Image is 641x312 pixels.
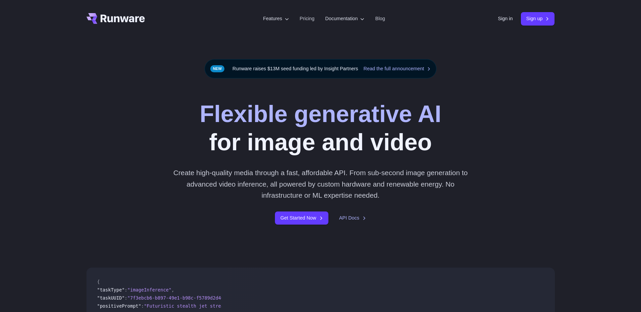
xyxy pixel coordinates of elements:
span: "imageInference" [128,287,172,292]
span: { [97,279,100,284]
div: Runware raises $13M seed funding led by Insight Partners [205,59,437,78]
strong: Flexible generative AI [200,101,441,127]
a: API Docs [339,214,366,222]
span: : [141,303,144,309]
a: Go to / [86,13,145,24]
a: Pricing [300,15,315,23]
span: : [124,287,127,292]
label: Features [263,15,289,23]
a: Blog [375,15,385,23]
span: "taskUUID" [97,295,125,301]
label: Documentation [325,15,365,23]
span: "7f3ebcb6-b897-49e1-b98c-f5789d2d40d7" [128,295,232,301]
span: "positivePrompt" [97,303,141,309]
span: : [124,295,127,301]
a: Get Started Now [275,211,328,225]
span: , [171,287,174,292]
a: Read the full announcement [363,65,431,73]
h1: for image and video [200,100,441,156]
a: Sign in [498,15,513,23]
p: Create high-quality media through a fast, affordable API. From sub-second image generation to adv... [171,167,470,201]
span: "Futuristic stealth jet streaking through a neon-lit cityscape with glowing purple exhaust" [144,303,395,309]
span: "taskType" [97,287,125,292]
a: Sign up [521,12,555,25]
